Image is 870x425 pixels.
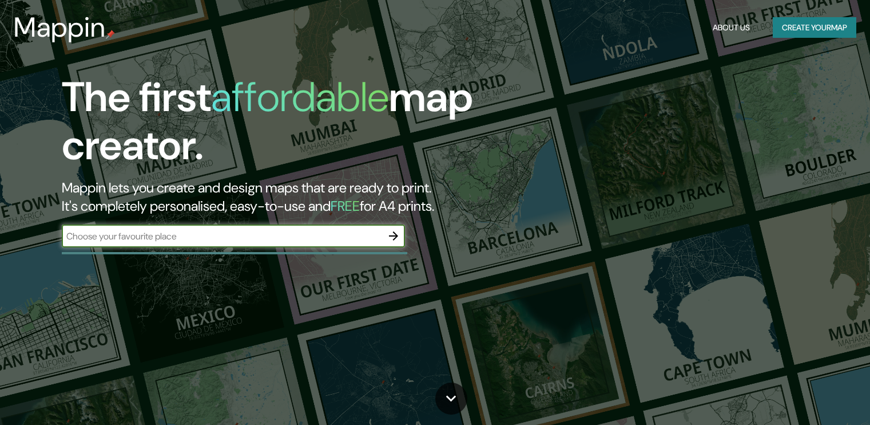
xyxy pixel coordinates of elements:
button: Create yourmap [773,17,856,38]
button: About Us [708,17,754,38]
input: Choose your favourite place [62,230,382,243]
h3: Mappin [14,11,106,44]
img: mappin-pin [106,30,115,39]
h5: FREE [331,197,360,215]
h2: Mappin lets you create and design maps that are ready to print. It's completely personalised, eas... [62,179,497,215]
h1: affordable [211,70,389,124]
h1: The first map creator. [62,73,497,179]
